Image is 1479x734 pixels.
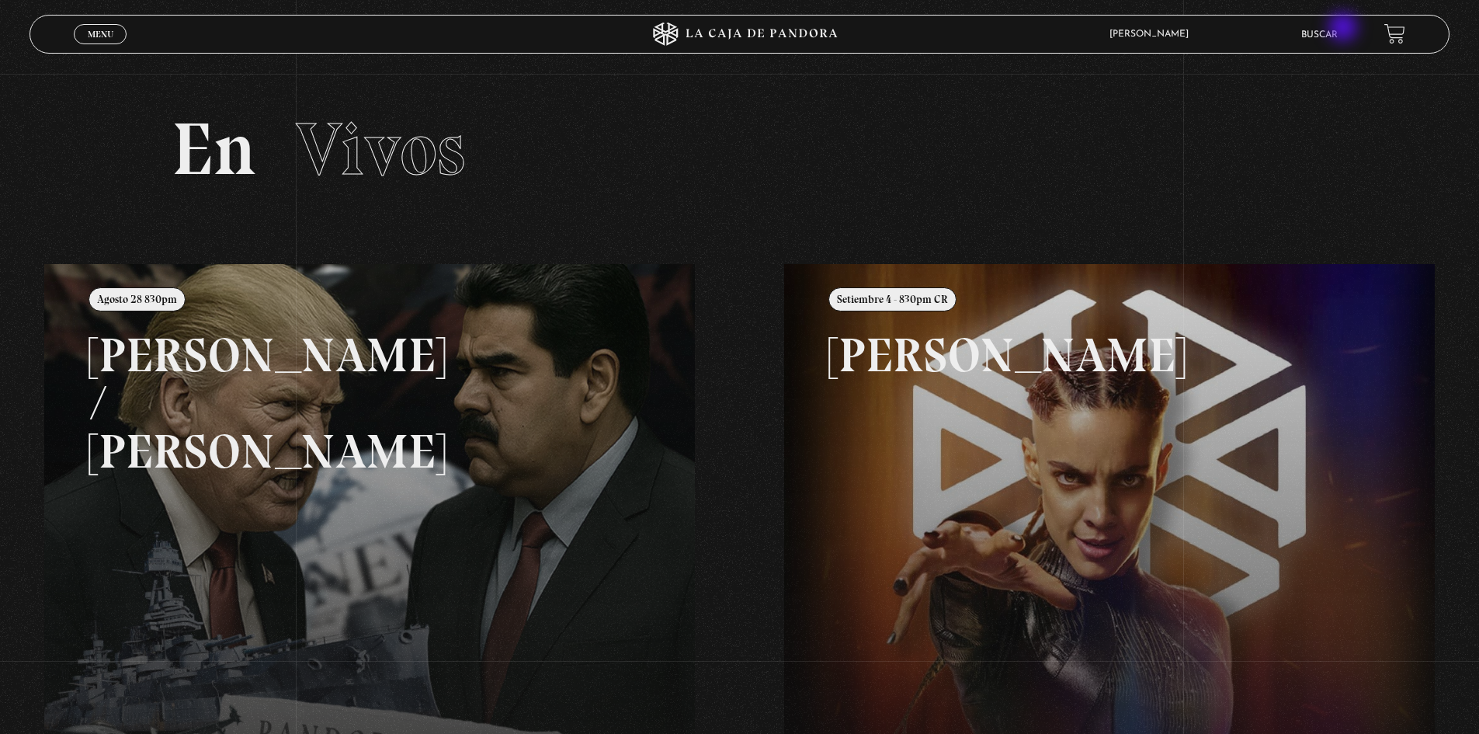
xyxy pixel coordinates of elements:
[296,105,465,193] span: Vivos
[172,113,1307,186] h2: En
[82,43,119,54] span: Cerrar
[88,30,113,39] span: Menu
[1384,23,1405,44] a: View your shopping cart
[1102,30,1204,39] span: [PERSON_NAME]
[1301,30,1338,40] a: Buscar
